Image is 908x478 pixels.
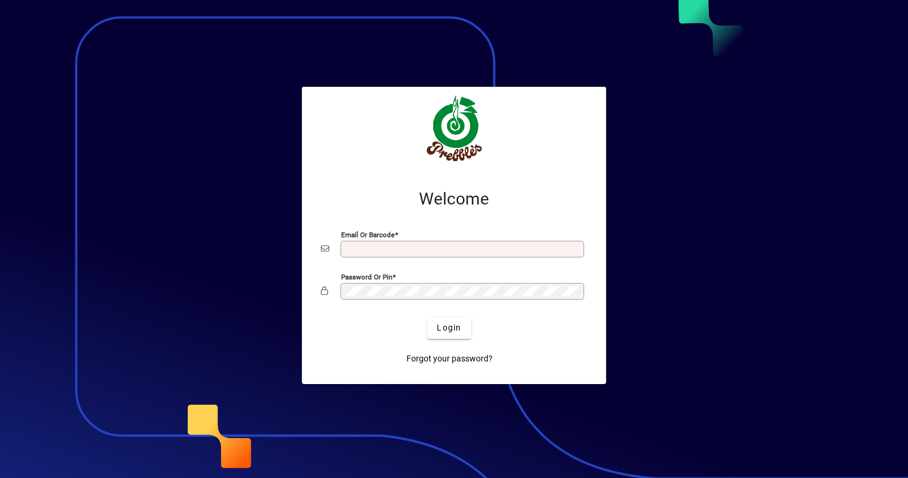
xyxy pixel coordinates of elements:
[341,230,395,238] mat-label: Email or Barcode
[437,322,461,334] span: Login
[427,317,471,339] button: Login
[341,272,392,281] mat-label: Password or Pin
[402,348,497,370] a: Forgot your password?
[406,353,493,365] span: Forgot your password?
[321,189,587,209] h2: Welcome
